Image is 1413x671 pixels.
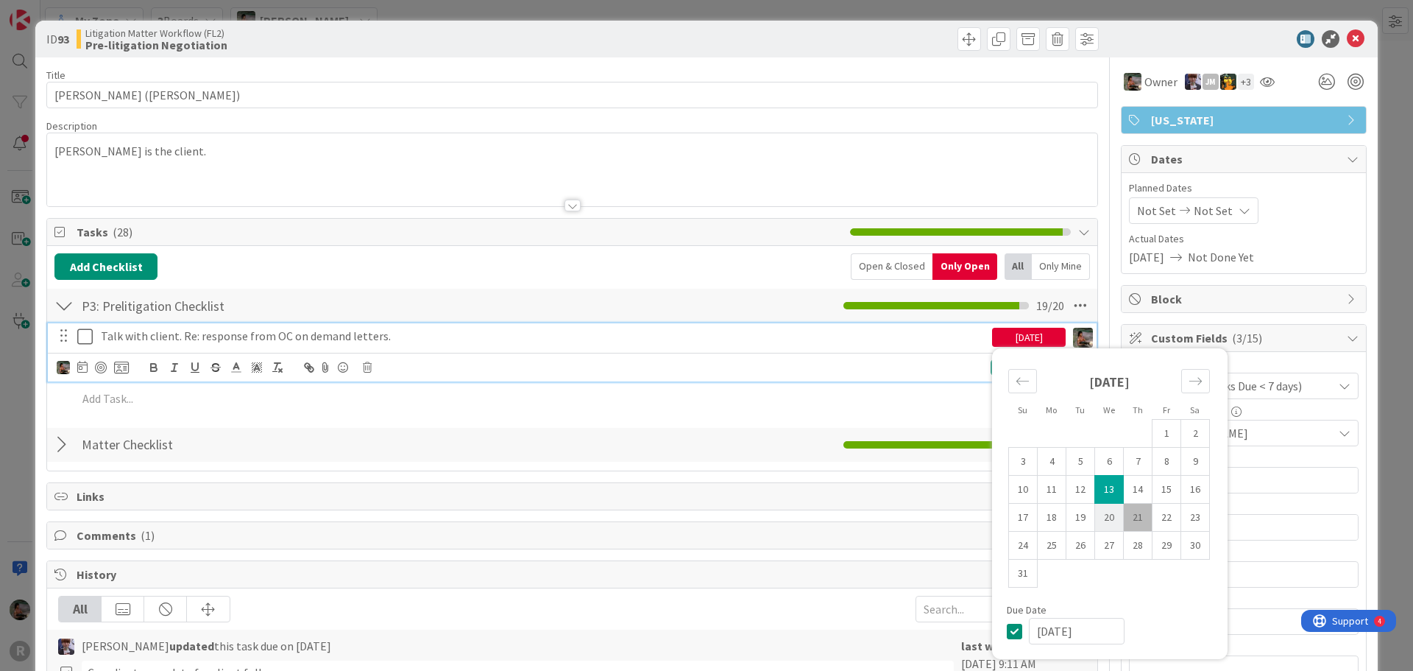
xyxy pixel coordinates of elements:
[932,253,997,280] div: Only Open
[1032,253,1090,280] div: Only Mine
[1151,290,1339,308] span: Block
[1238,74,1254,90] div: + 3
[1144,73,1177,91] span: Owner
[1129,248,1164,266] span: [DATE]
[1095,448,1124,476] td: Wednesday, 08/06/2025 12:00 PM
[1036,297,1064,315] span: 19 / 20
[1046,404,1057,415] small: Mo
[1124,448,1152,476] td: Thursday, 08/07/2025 12:00 PM
[1129,501,1359,511] div: SOL
[1008,369,1037,393] div: Move backward to switch to the previous month.
[1152,476,1181,504] td: Friday, 08/15/2025 12:00 PM
[82,637,331,655] span: [PERSON_NAME] this task due on [DATE]
[59,597,102,622] div: All
[85,39,227,51] b: Pre-litigation Negotiation
[1073,328,1093,348] img: MW
[85,27,227,39] span: Litigation Matter Workflow (FL2)
[1151,111,1339,129] span: [US_STATE]
[54,253,157,280] button: Add Checklist
[1129,454,1359,464] div: Next Deadline
[992,328,1066,347] div: [DATE]
[1129,359,1359,370] div: Priority
[961,639,1013,653] b: last week
[1009,532,1038,560] td: Sunday, 08/24/2025 12:00 PM
[1188,248,1254,266] span: Not Done Yet
[1181,369,1210,393] div: Move forward to switch to the next month.
[1151,150,1339,168] span: Dates
[77,527,1071,544] span: Comments
[1066,448,1095,476] td: Tuesday, 08/05/2025 12:00 PM
[77,292,408,319] input: Add Checklist...
[1009,448,1038,476] td: Sunday, 08/03/2025 12:00 PM
[916,596,1086,622] input: Search...
[46,68,65,82] label: Title
[141,528,155,543] span: ( 1 )
[1124,532,1152,560] td: Thursday, 08/28/2025 12:00 PM
[1089,373,1130,390] strong: [DATE]
[58,639,74,655] img: ML
[57,361,70,374] img: MW
[1152,448,1181,476] td: Friday, 08/08/2025 12:00 PM
[1005,253,1032,280] div: All
[1203,74,1219,90] div: JM
[169,639,214,653] b: updated
[1095,476,1124,504] td: Selected. Wednesday, 08/13/2025 12:00 PM
[1129,180,1359,196] span: Planned Dates
[1159,376,1325,396] span: Hot List (Tasks Due < 7 days)
[991,359,1038,376] div: Update
[1095,532,1124,560] td: Wednesday, 08/27/2025 12:00 PM
[1038,448,1066,476] td: Monday, 08/04/2025 12:00 PM
[1137,515,1350,540] input: MM/DD/YYYY
[77,223,843,241] span: Tasks
[1124,476,1152,504] td: Thursday, 08/14/2025 12:00 PM
[1152,504,1181,532] td: Friday, 08/22/2025 12:00 PM
[992,356,1226,605] div: Calendar
[1194,202,1233,219] span: Not Set
[1152,532,1181,560] td: Friday, 08/29/2025 12:00 PM
[1075,404,1085,415] small: Tu
[1095,504,1124,532] td: Wednesday, 08/20/2025 12:00 PM
[1009,476,1038,504] td: Sunday, 08/10/2025 12:00 PM
[1133,404,1143,415] small: Th
[1129,407,1359,417] div: Responsible Paralegal
[77,6,80,18] div: 4
[113,225,132,239] span: ( 28 )
[1038,476,1066,504] td: Monday, 08/11/2025 12:00 PM
[1038,532,1066,560] td: Monday, 08/25/2025 12:00 PM
[1190,404,1200,415] small: Sa
[1124,73,1141,91] img: MW
[1220,74,1236,90] img: MR
[1103,404,1115,415] small: We
[1181,448,1210,476] td: Saturday, 08/09/2025 12:00 PM
[1066,532,1095,560] td: Tuesday, 08/26/2025 12:00 PM
[1137,202,1176,219] span: Not Set
[77,566,1071,583] span: History
[46,30,69,48] span: ID
[57,32,69,46] b: 93
[1185,74,1201,90] img: ML
[1232,331,1262,345] span: ( 3/15 )
[851,253,932,280] div: Open & Closed
[1151,329,1339,347] span: Custom Fields
[1181,532,1210,560] td: Saturday, 08/30/2025 12:00 PM
[1181,476,1210,504] td: Saturday, 08/16/2025 12:00 PM
[31,2,67,20] span: Support
[1009,560,1038,588] td: Sunday, 08/31/2025 12:00 PM
[1152,420,1181,448] td: Friday, 08/01/2025 12:00 PM
[1124,504,1152,532] td: Thursday, 08/21/2025 12:00 PM
[1163,404,1170,415] small: Fr
[1181,504,1210,532] td: Saturday, 08/23/2025 12:00 PM
[1066,476,1095,504] td: Tuesday, 08/12/2025 12:00 PM
[1038,504,1066,532] td: Monday, 08/18/2025 12:00 PM
[46,119,97,133] span: Description
[101,328,986,345] p: Talk with client. Re: response from OC on demand letters.
[46,82,1098,108] input: type card name here...
[1018,404,1027,415] small: Su
[1181,420,1210,448] td: Saturday, 08/02/2025 12:00 PM
[54,143,1090,160] p: [PERSON_NAME] is the client.
[77,488,1071,505] span: Links
[77,432,408,458] input: Add Checklist...
[1066,504,1095,532] td: Tuesday, 08/19/2025 12:00 PM
[1009,504,1038,532] td: Sunday, 08/17/2025 12:00 PM
[1029,618,1125,644] input: MM/DD/YYYY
